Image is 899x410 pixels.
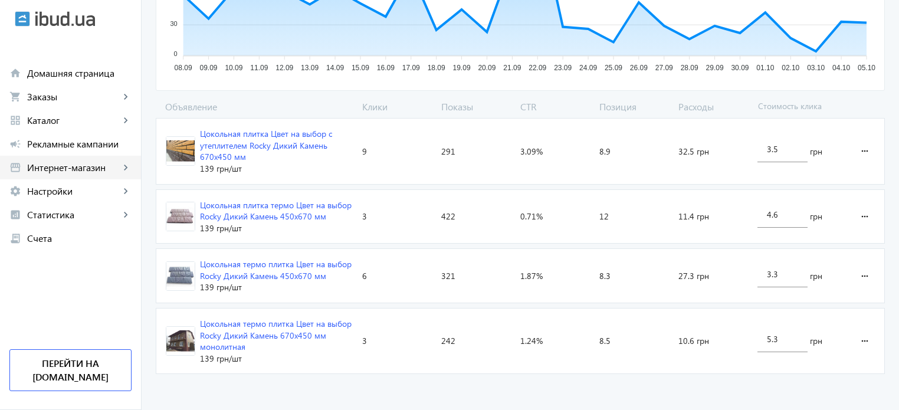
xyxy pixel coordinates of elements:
img: 39806824e70d0891b0101029132826-86c11968fd.jpeg [166,202,195,231]
tspan: 26.09 [630,64,648,72]
span: 3 [362,211,367,222]
div: Цокольная термо плитка Цвет на выбор Rocky Дикий Камень 450х670 мм [200,258,353,281]
span: 422 [441,211,455,222]
tspan: 0 [174,51,178,58]
span: Позиция [595,100,674,113]
span: 1.87% [520,270,543,282]
mat-icon: more_horiz [858,202,872,231]
img: 23825682c12d08981c7565505546373-a103addde5.jpg [166,327,195,355]
tspan: 30 [170,20,177,27]
tspan: 14.09 [326,64,344,72]
mat-icon: keyboard_arrow_right [120,185,132,197]
tspan: 24.09 [579,64,597,72]
span: Статистика [27,209,120,221]
tspan: 08.09 [175,64,192,72]
span: 6 [362,270,367,282]
mat-icon: more_horiz [858,137,872,165]
tspan: 01.10 [756,64,774,72]
tspan: 09.09 [200,64,218,72]
tspan: 03.10 [807,64,825,72]
span: грн [810,146,822,158]
span: 1.24% [520,335,543,347]
tspan: 02.10 [782,64,799,72]
span: 8.9 [599,146,611,158]
a: Перейти на [DOMAIN_NAME] [9,349,132,391]
mat-icon: keyboard_arrow_right [120,91,132,103]
span: 27.3 грн [678,270,709,282]
tspan: 04.10 [832,64,850,72]
tspan: 13.09 [301,64,319,72]
tspan: 18.09 [428,64,445,72]
tspan: 17.09 [402,64,420,72]
tspan: 22.09 [529,64,546,72]
mat-icon: more_horiz [858,327,872,355]
tspan: 12.09 [275,64,293,72]
span: 9 [362,146,367,158]
span: Показы [437,100,516,113]
span: 291 [441,146,455,158]
tspan: 16.09 [377,64,395,72]
div: Цокольная термо плитка Цвет на выбор Rocky Дикий Камень 670x450 мм монолитная [200,318,353,353]
tspan: 27.09 [655,64,673,72]
tspan: 23.09 [554,64,572,72]
img: 58b96141235723715-2.jpg [166,137,195,165]
div: 139 грн /шт [200,163,353,175]
tspan: 28.09 [681,64,698,72]
span: грн [810,211,822,222]
span: 12 [599,211,609,222]
div: 139 грн /шт [200,222,353,234]
tspan: 19.09 [453,64,471,72]
span: Заказы [27,91,120,103]
tspan: 25.09 [605,64,622,72]
span: Расходы [674,100,753,113]
span: 0.71% [520,211,543,222]
div: 139 грн /шт [200,281,353,293]
span: Стоимость клика [753,100,847,113]
div: Цокольная плитка термо Цвет на выбор Rocky Дикий Камень 450х670 мм [200,199,353,222]
mat-icon: keyboard_arrow_right [120,209,132,221]
span: Рекламные кампании [27,138,132,150]
tspan: 29.09 [706,64,724,72]
span: 242 [441,335,455,347]
span: 3 [362,335,367,347]
mat-icon: keyboard_arrow_right [120,162,132,173]
span: 321 [441,270,455,282]
mat-icon: keyboard_arrow_right [120,114,132,126]
tspan: 30.09 [731,64,749,72]
span: 32.5 грн [678,146,709,158]
span: грн [810,270,822,282]
span: Домашняя страница [27,67,132,79]
span: CTR [516,100,595,113]
span: 3.09% [520,146,543,158]
mat-icon: campaign [9,138,21,150]
img: ibud_text.svg [35,11,95,27]
span: Объявление [156,100,357,113]
mat-icon: analytics [9,209,21,221]
mat-icon: more_horiz [858,262,872,290]
span: Интернет-магазин [27,162,120,173]
tspan: 05.10 [858,64,875,72]
mat-icon: receipt_long [9,232,21,244]
span: 11.4 грн [678,211,709,222]
span: Счета [27,232,132,244]
tspan: 11.09 [250,64,268,72]
mat-icon: settings [9,185,21,197]
mat-icon: grid_view [9,114,21,126]
span: Клики [357,100,437,113]
img: ibud.svg [15,11,30,27]
span: 8.5 [599,335,611,347]
span: 8.3 [599,270,611,282]
div: Цокольная плитка Цвет на выбор с утеплителем Rocky Дикий Камень 670x450 мм [200,128,353,163]
span: Каталог [27,114,120,126]
tspan: 10.09 [225,64,242,72]
tspan: 21.09 [503,64,521,72]
div: 139 грн /шт [200,353,353,365]
mat-icon: shopping_cart [9,91,21,103]
tspan: 15.09 [352,64,369,72]
span: грн [810,335,822,347]
mat-icon: home [9,67,21,79]
span: 10.6 грн [678,335,709,347]
mat-icon: storefront [9,162,21,173]
img: 28016682598f7e00f96219812064683-9594236cdb.jpeg [166,262,195,290]
span: Настройки [27,185,120,197]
